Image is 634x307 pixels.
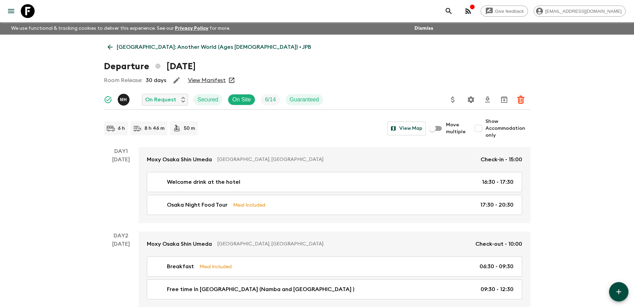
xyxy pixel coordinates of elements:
p: Breakfast [167,262,194,271]
button: search adventures [442,4,456,18]
p: We use functional & tracking cookies to deliver this experience. See our for more. [8,22,233,35]
p: 50 m [184,125,195,132]
p: Day 2 [104,232,139,240]
a: View Manifest [188,77,226,84]
p: Day 1 [104,147,139,155]
p: Room Release: [104,76,142,84]
a: Welcome drink at the hotel16:30 - 17:30 [147,172,522,192]
p: Osaka Night Food Tour [167,201,227,209]
p: Welcome drink at the hotel [167,178,240,186]
button: Dismiss [413,24,435,33]
p: [GEOGRAPHIC_DATA]: Another World (Ages [DEMOGRAPHIC_DATA]) • JPB [117,43,311,51]
button: MH [118,94,131,106]
button: Settings [464,93,478,107]
span: Move multiple [446,121,466,135]
p: 16:30 - 17:30 [482,178,514,186]
button: Update Price, Early Bird Discount and Costs [446,93,460,107]
p: 8 h 46 m [144,125,164,132]
p: 09:30 - 12:30 [481,285,514,294]
button: menu [4,4,18,18]
a: BreakfastMeal Included06:30 - 09:30 [147,256,522,277]
h1: Departure [DATE] [104,60,196,73]
p: Check-in - 15:00 [481,155,522,164]
p: Meal Included [199,263,232,270]
div: On Site [228,94,255,105]
p: Moxy Osaka Shin Umeda [147,240,212,248]
p: On Request [145,96,176,104]
button: Delete [514,93,528,107]
p: 17:30 - 20:30 [480,201,514,209]
svg: Synced Successfully [104,96,112,104]
p: Guaranteed [290,96,319,104]
span: Show Accommodation only [485,118,530,139]
p: 30 days [146,76,166,84]
div: [EMAIL_ADDRESS][DOMAIN_NAME] [534,6,626,17]
p: Moxy Osaka Shin Umeda [147,155,212,164]
a: [GEOGRAPHIC_DATA]: Another World (Ages [DEMOGRAPHIC_DATA]) • JPB [104,40,315,54]
p: On Site [232,96,251,104]
button: View Map [387,121,426,135]
p: Secured [198,96,218,104]
span: [EMAIL_ADDRESS][DOMAIN_NAME] [542,9,625,14]
a: Give feedback [481,6,528,17]
p: [GEOGRAPHIC_DATA], [GEOGRAPHIC_DATA] [217,156,475,163]
div: Trip Fill [261,94,280,105]
a: Osaka Night Food TourMeal Included17:30 - 20:30 [147,195,522,215]
a: Moxy Osaka Shin Umeda[GEOGRAPHIC_DATA], [GEOGRAPHIC_DATA]Check-in - 15:00 [139,147,530,172]
button: Archive (Completed, Cancelled or Unsynced Departures only) [497,93,511,107]
p: [GEOGRAPHIC_DATA], [GEOGRAPHIC_DATA] [217,241,470,247]
p: M H [120,97,127,102]
a: Privacy Policy [175,26,208,31]
p: Check-out - 10:00 [475,240,522,248]
p: Meal Included [233,201,265,209]
p: 6 / 14 [265,96,276,104]
span: Mayumi Hosokawa [118,96,131,101]
div: [DATE] [112,155,130,223]
p: 06:30 - 09:30 [480,262,514,271]
span: Give feedback [491,9,528,14]
p: 6 h [118,125,125,132]
a: Free time In [GEOGRAPHIC_DATA] (Namba and [GEOGRAPHIC_DATA] )09:30 - 12:30 [147,279,522,299]
div: Secured [194,94,223,105]
a: Moxy Osaka Shin Umeda[GEOGRAPHIC_DATA], [GEOGRAPHIC_DATA]Check-out - 10:00 [139,232,530,256]
p: Free time In [GEOGRAPHIC_DATA] (Namba and [GEOGRAPHIC_DATA] ) [167,285,354,294]
button: Download CSV [481,93,494,107]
